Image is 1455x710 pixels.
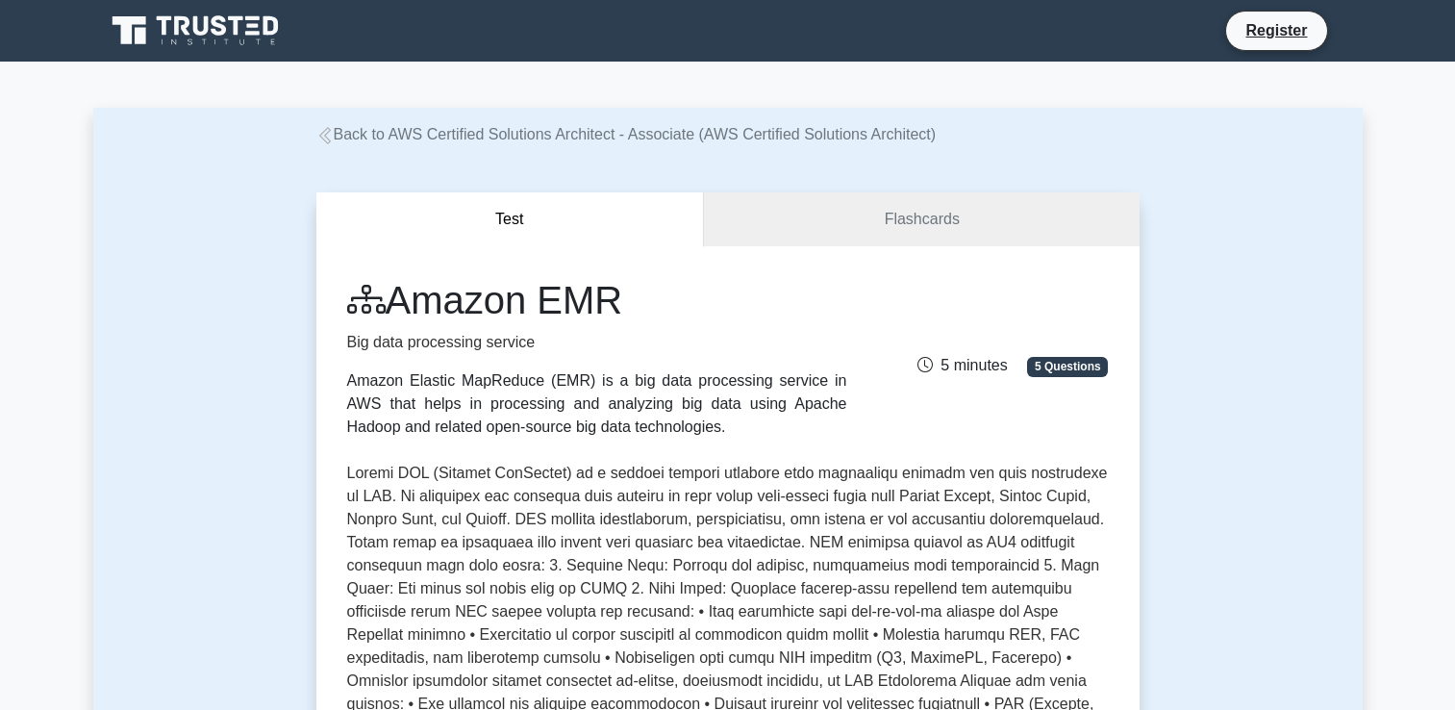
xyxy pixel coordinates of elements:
[347,277,847,323] h1: Amazon EMR
[316,192,705,247] button: Test
[347,369,847,439] div: Amazon Elastic MapReduce (EMR) is a big data processing service in AWS that helps in processing a...
[1027,357,1108,376] span: 5 Questions
[316,126,937,142] a: Back to AWS Certified Solutions Architect - Associate (AWS Certified Solutions Architect)
[1234,18,1318,42] a: Register
[917,357,1007,373] span: 5 minutes
[704,192,1139,247] a: Flashcards
[347,331,847,354] p: Big data processing service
